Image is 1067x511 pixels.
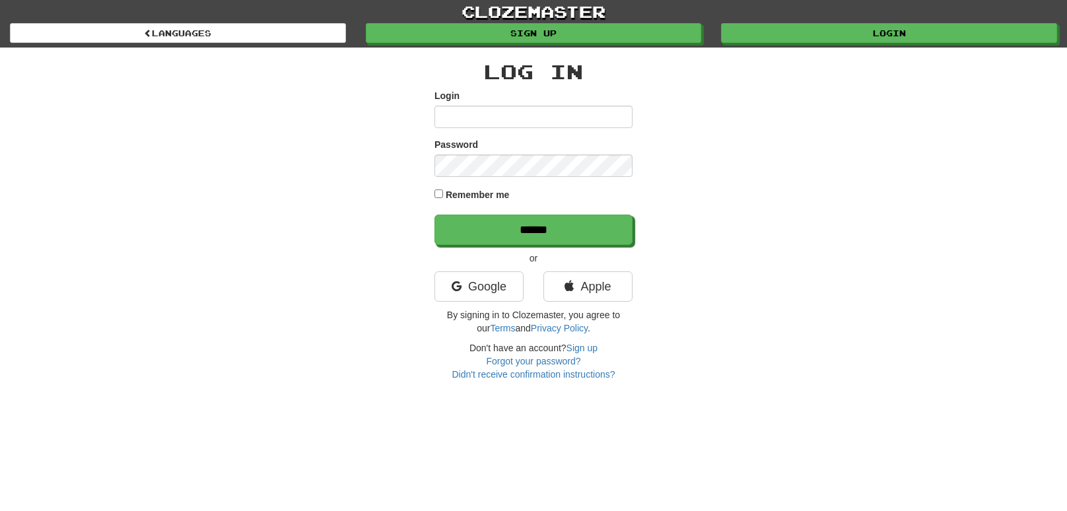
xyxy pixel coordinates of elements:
a: Terms [490,323,515,333]
label: Remember me [446,188,510,201]
a: Didn't receive confirmation instructions? [452,369,615,380]
a: Forgot your password? [486,356,580,366]
a: Sign up [366,23,702,43]
p: By signing in to Clozemaster, you agree to our and . [434,308,633,335]
label: Password [434,138,478,151]
div: Don't have an account? [434,341,633,381]
a: Sign up [567,343,598,353]
a: Apple [543,271,633,302]
a: Privacy Policy [531,323,588,333]
a: Login [721,23,1057,43]
a: Google [434,271,524,302]
label: Login [434,89,460,102]
a: Languages [10,23,346,43]
h2: Log In [434,61,633,83]
p: or [434,252,633,265]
